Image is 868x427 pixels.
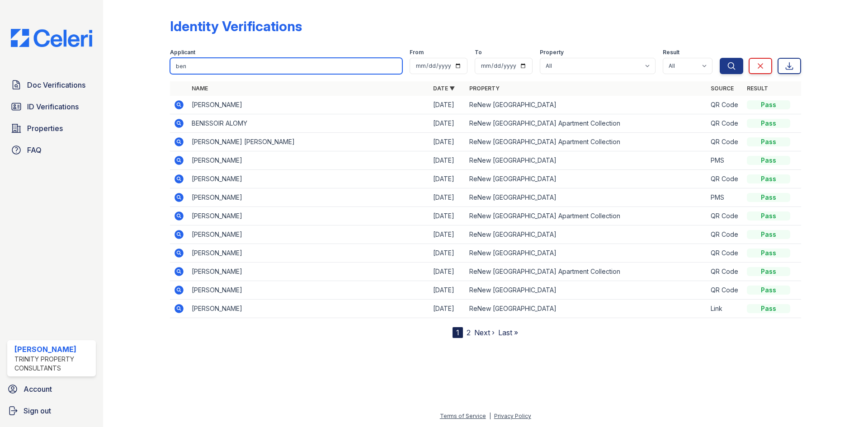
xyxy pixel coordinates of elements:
td: QR Code [707,96,743,114]
div: Pass [747,193,790,202]
div: Pass [747,230,790,239]
td: ReNew [GEOGRAPHIC_DATA] [466,96,707,114]
td: [DATE] [429,244,466,263]
td: [DATE] [429,263,466,281]
td: ReNew [GEOGRAPHIC_DATA] [466,281,707,300]
td: [DATE] [429,133,466,151]
input: Search by name or phone number [170,58,402,74]
td: [PERSON_NAME] [188,207,429,225]
td: ReNew [GEOGRAPHIC_DATA] Apartment Collection [466,114,707,133]
span: Properties [27,123,63,134]
span: Sign out [24,405,51,416]
td: ReNew [GEOGRAPHIC_DATA] [466,188,707,207]
a: Next › [474,328,495,337]
span: ID Verifications [27,101,79,112]
div: Pass [747,286,790,295]
td: [PERSON_NAME] [188,300,429,318]
td: Link [707,300,743,318]
td: [PERSON_NAME] [188,263,429,281]
div: Pass [747,249,790,258]
td: QR Code [707,281,743,300]
td: QR Code [707,133,743,151]
td: QR Code [707,170,743,188]
td: ReNew [GEOGRAPHIC_DATA] [466,151,707,170]
td: [PERSON_NAME] [188,281,429,300]
td: [PERSON_NAME] [188,151,429,170]
a: Terms of Service [440,413,486,419]
div: Pass [747,267,790,276]
span: Account [24,384,52,394]
td: QR Code [707,207,743,225]
span: FAQ [27,145,42,155]
a: 2 [467,328,471,337]
div: 1 [453,327,463,338]
a: Last » [498,328,518,337]
div: Pass [747,119,790,128]
td: [DATE] [429,300,466,318]
td: [DATE] [429,225,466,244]
td: QR Code [707,225,743,244]
div: Pass [747,137,790,146]
td: [PERSON_NAME] [PERSON_NAME] [188,133,429,151]
td: ReNew [GEOGRAPHIC_DATA] Apartment Collection [466,207,707,225]
div: Identity Verifications [170,18,302,34]
td: [PERSON_NAME] [188,170,429,188]
div: Pass [747,100,790,109]
td: [PERSON_NAME] [188,244,429,263]
td: [DATE] [429,114,466,133]
a: Date ▼ [433,85,455,92]
div: | [489,413,491,419]
span: Doc Verifications [27,80,85,90]
label: To [475,49,482,56]
td: ReNew [GEOGRAPHIC_DATA] [466,244,707,263]
a: ID Verifications [7,98,96,116]
td: [PERSON_NAME] [188,188,429,207]
td: QR Code [707,263,743,281]
div: Pass [747,211,790,221]
a: Doc Verifications [7,76,96,94]
td: QR Code [707,244,743,263]
a: Account [4,380,99,398]
a: Property [469,85,500,92]
a: FAQ [7,141,96,159]
a: Properties [7,119,96,137]
div: [PERSON_NAME] [14,344,92,355]
td: ReNew [GEOGRAPHIC_DATA] [466,225,707,244]
div: Pass [747,304,790,313]
a: Privacy Policy [494,413,531,419]
td: [DATE] [429,96,466,114]
td: [DATE] [429,151,466,170]
td: [PERSON_NAME] [188,225,429,244]
td: [DATE] [429,281,466,300]
td: [DATE] [429,188,466,207]
div: Pass [747,174,790,183]
label: Applicant [170,49,195,56]
a: Source [711,85,734,92]
td: ReNew [GEOGRAPHIC_DATA] Apartment Collection [466,263,707,281]
td: BENISSOIR ALOMY [188,114,429,133]
label: Result [663,49,679,56]
td: ReNew [GEOGRAPHIC_DATA] [466,170,707,188]
td: ReNew [GEOGRAPHIC_DATA] [466,300,707,318]
td: [DATE] [429,207,466,225]
img: CE_Logo_Blue-a8612792a0a2168367f1c8372b55b34899dd931a85d93a1a3d3e32e68fde9ad4.png [4,29,99,47]
label: From [410,49,424,56]
a: Result [747,85,768,92]
td: PMS [707,151,743,170]
td: [PERSON_NAME] [188,96,429,114]
a: Name [192,85,208,92]
div: Pass [747,156,790,165]
td: QR Code [707,114,743,133]
label: Property [540,49,564,56]
td: [DATE] [429,170,466,188]
a: Sign out [4,402,99,420]
div: Trinity Property Consultants [14,355,92,373]
td: ReNew [GEOGRAPHIC_DATA] Apartment Collection [466,133,707,151]
td: PMS [707,188,743,207]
